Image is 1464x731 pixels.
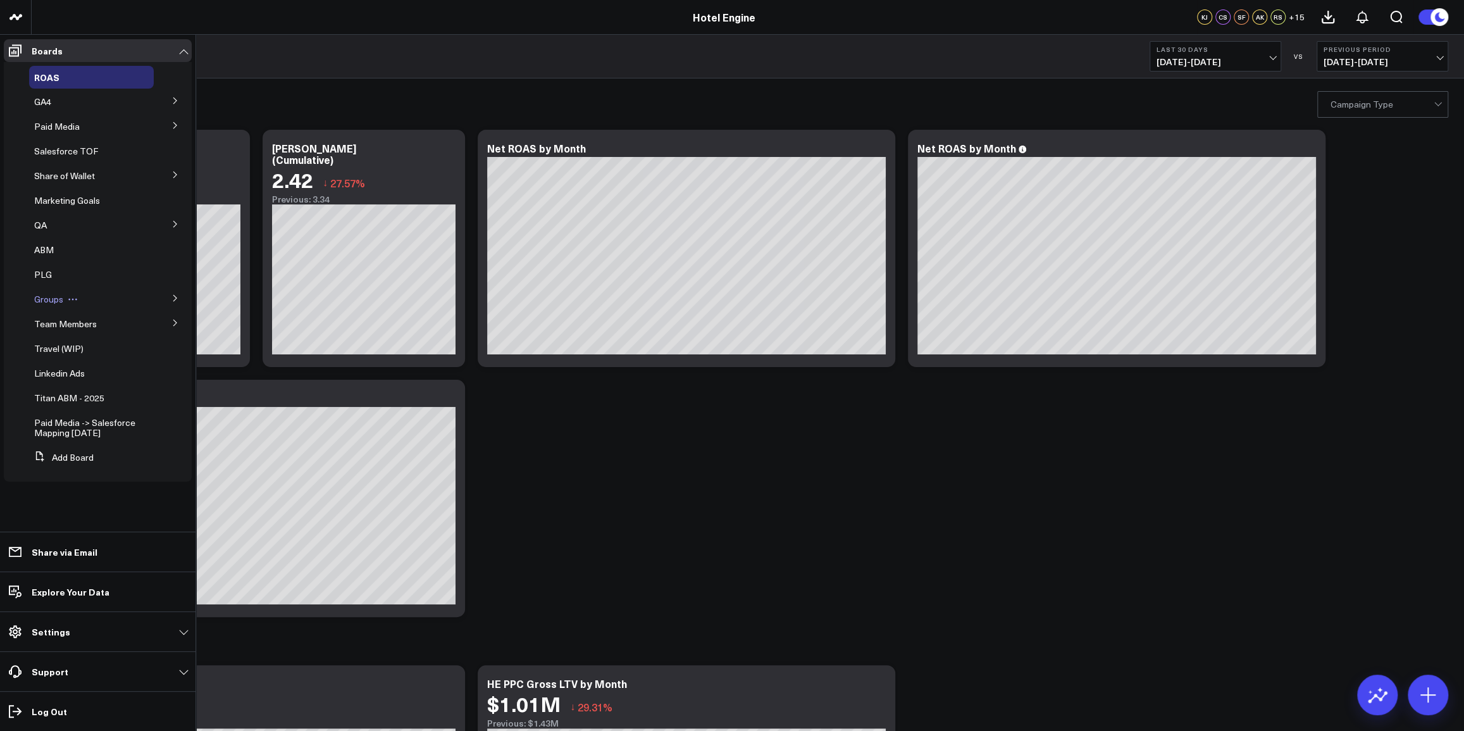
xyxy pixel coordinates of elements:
div: KJ [1197,9,1212,25]
div: SF [1234,9,1249,25]
span: ROAS [34,71,59,84]
span: [DATE] - [DATE] [1324,57,1441,67]
span: 27.57% [330,176,365,190]
span: Marketing Goals [34,194,100,206]
span: [DATE] - [DATE] [1157,57,1274,67]
a: PLG [34,270,52,280]
div: 2.42 [272,168,313,191]
p: Log Out [32,706,67,716]
a: Linkedin Ads [34,368,85,378]
a: Salesforce TOF [34,146,98,156]
div: Previous: 3.34 [272,194,456,204]
a: Paid Media -> Salesforce Mapping [DATE] [34,418,142,438]
button: Last 30 Days[DATE]-[DATE] [1150,41,1281,72]
b: Last 30 Days [1157,46,1274,53]
div: VS [1287,53,1310,60]
a: Groups [34,294,63,304]
a: ABM [34,245,54,255]
p: Share via Email [32,547,97,557]
a: Hotel Engine [693,10,755,24]
span: Travel (WIP) [34,342,84,354]
span: 29.31% [578,700,612,714]
a: QA [34,220,47,230]
span: Paid Media [34,120,80,132]
a: Log Out [4,700,192,723]
a: Marketing Goals [34,196,100,206]
span: + 15 [1289,13,1305,22]
div: $1.01M [487,692,561,715]
a: Paid Media [34,122,80,132]
a: Titan ABM - 2025 [34,393,104,403]
span: ↓ [570,699,575,715]
div: Net ROAS by Month [917,141,1016,155]
div: AK [1252,9,1267,25]
a: Team Members [34,319,97,329]
p: Boards [32,46,63,56]
a: Share of Wallet [34,171,95,181]
span: ↓ [323,175,328,191]
span: GA4 [34,96,51,108]
div: Previous: $143.23k [57,718,456,728]
a: GA4 [34,97,51,107]
span: Titan ABM - 2025 [34,392,104,404]
span: ABM [34,244,54,256]
span: Share of Wallet [34,170,95,182]
div: Net ROAS by Month [487,141,586,155]
button: Add Board [29,446,94,469]
div: RS [1270,9,1286,25]
a: Travel (WIP) [34,344,84,354]
button: Previous Period[DATE]-[DATE] [1317,41,1448,72]
span: Linkedin Ads [34,367,85,379]
span: Groups [34,293,63,305]
span: Salesforce TOF [34,145,98,157]
button: +15 [1289,9,1305,25]
div: [PERSON_NAME] (Cumulative) [272,141,356,166]
span: QA [34,219,47,231]
p: Explore Your Data [32,587,109,597]
span: Team Members [34,318,97,330]
p: Support [32,666,68,677]
div: CS [1215,9,1231,25]
a: ROAS [34,72,59,82]
p: Settings [32,627,70,637]
span: PLG [34,268,52,280]
span: Paid Media -> Salesforce Mapping [DATE] [34,416,135,439]
div: Previous: $1.43M [487,718,886,728]
b: Previous Period [1324,46,1441,53]
div: HE PPC Gross LTV by Month [487,677,627,690]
